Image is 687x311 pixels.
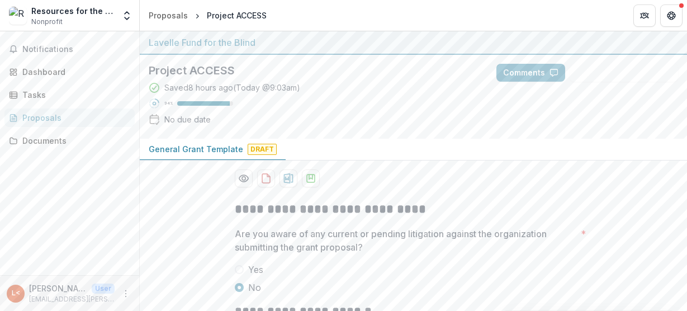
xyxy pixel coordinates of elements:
[4,63,135,81] a: Dashboard
[149,10,188,21] div: Proposals
[12,290,20,297] div: Lorinda De Vera-Ang <rbi.lorinda@gmail.com> <rbi.lorinda@gmail.com>
[22,45,130,54] span: Notifications
[248,281,261,294] span: No
[31,17,63,27] span: Nonprofit
[22,89,126,101] div: Tasks
[22,66,126,78] div: Dashboard
[248,144,277,155] span: Draft
[149,143,243,155] p: General Grant Template
[149,64,478,77] h2: Project ACCESS
[22,135,126,147] div: Documents
[633,4,656,27] button: Partners
[235,227,576,254] p: Are you aware of any current or pending litigation against the organization submitting the grant ...
[164,114,211,125] div: No due date
[149,36,678,49] div: Lavelle Fund for the Blind
[570,64,678,82] button: Answer Suggestions
[496,64,565,82] button: Comments
[660,4,683,27] button: Get Help
[235,169,253,187] button: Preview fddc6fb1-b347-4393-a718-1db26bed51db-0.pdf
[248,263,263,276] span: Yes
[29,282,87,294] p: [PERSON_NAME]-Ang <[EMAIL_ADDRESS][PERSON_NAME][DOMAIN_NAME]> <[DOMAIN_NAME][EMAIL_ADDRESS][PERSO...
[22,112,126,124] div: Proposals
[4,40,135,58] button: Notifications
[4,109,135,127] a: Proposals
[9,7,27,25] img: Resources for the Blind, Inc.
[302,169,320,187] button: download-proposal
[279,169,297,187] button: download-proposal
[164,82,300,93] div: Saved 8 hours ago ( Today @ 9:03am )
[29,294,115,304] p: [EMAIL_ADDRESS][PERSON_NAME][DOMAIN_NAME]
[4,86,135,104] a: Tasks
[119,287,132,300] button: More
[119,4,135,27] button: Open entity switcher
[92,284,115,294] p: User
[207,10,267,21] div: Project ACCESS
[144,7,271,23] nav: breadcrumb
[4,131,135,150] a: Documents
[144,7,192,23] a: Proposals
[31,5,115,17] div: Resources for the Blind, Inc.
[257,169,275,187] button: download-proposal
[164,100,173,107] p: 94 %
